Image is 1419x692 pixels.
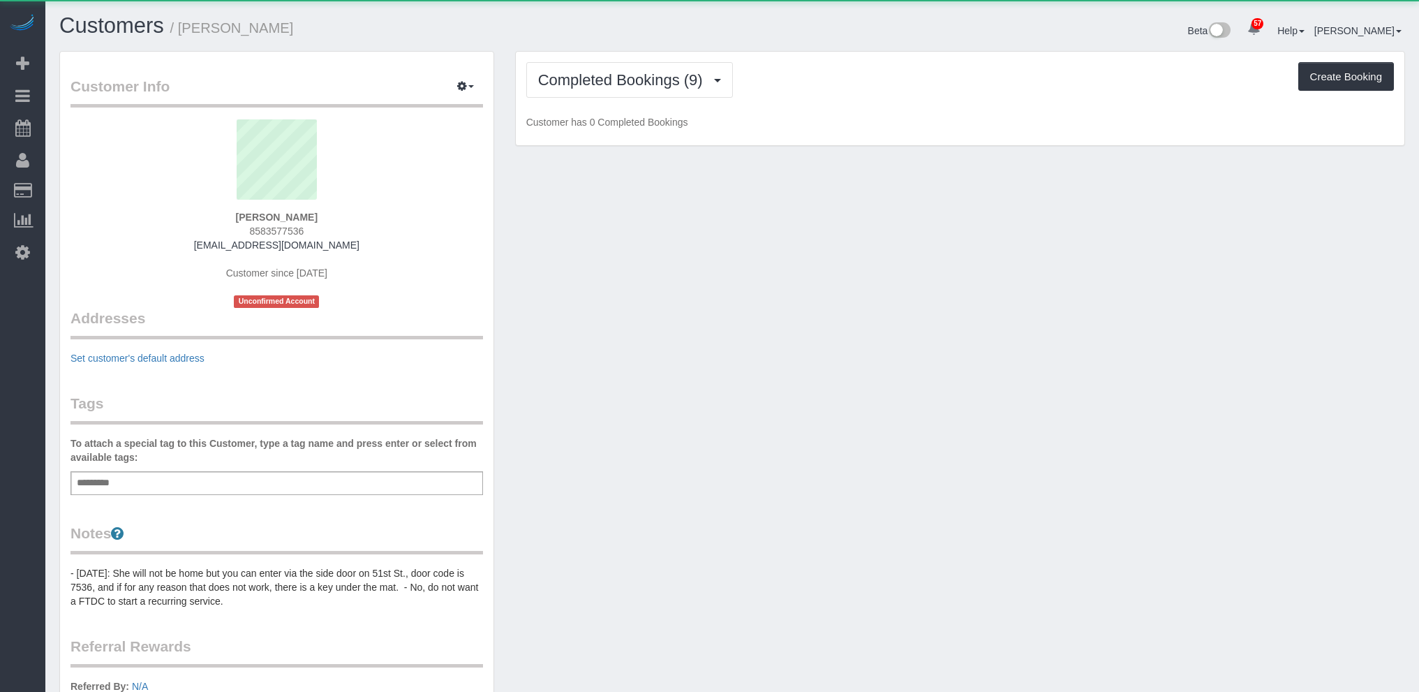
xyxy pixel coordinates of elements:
a: [EMAIL_ADDRESS][DOMAIN_NAME] [194,240,359,251]
span: Completed Bookings (9) [538,71,710,89]
a: Beta [1188,25,1231,36]
a: Customers [59,13,164,38]
a: Help [1277,25,1305,36]
legend: Referral Rewards [70,636,483,668]
legend: Customer Info [70,76,483,108]
pre: - [DATE]: She will not be home but you can enter via the side door on 51st St., door code is 7536... [70,566,483,608]
span: 57 [1251,18,1263,29]
a: Set customer's default address [70,353,205,364]
img: New interface [1208,22,1231,41]
strong: [PERSON_NAME] [236,212,318,223]
legend: Notes [70,523,483,554]
span: Unconfirmed Account [234,295,319,307]
span: Customer since [DATE] [226,267,327,279]
small: / [PERSON_NAME] [170,20,294,36]
img: Automaid Logo [8,14,36,34]
a: 57 [1240,14,1268,45]
label: To attach a special tag to this Customer, type a tag name and press enter or select from availabl... [70,436,483,464]
a: [PERSON_NAME] [1314,25,1402,36]
a: N/A [132,681,148,692]
legend: Tags [70,393,483,425]
button: Create Booking [1298,62,1394,91]
span: 8583577536 [249,226,304,237]
p: Customer has 0 Completed Bookings [526,115,1394,129]
button: Completed Bookings (9) [526,62,733,98]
